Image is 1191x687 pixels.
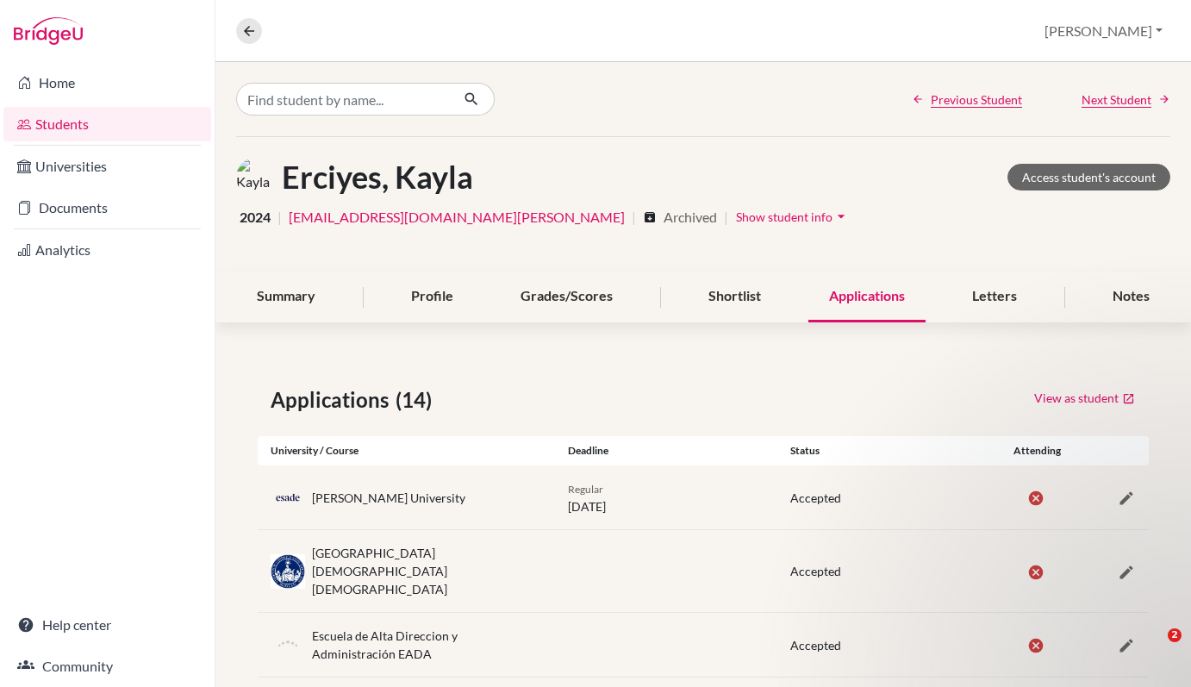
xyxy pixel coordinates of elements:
img: es_esa_j3hye236.png [271,485,305,509]
a: Documents [3,190,211,225]
img: Bridge-U [14,17,83,45]
a: Help center [3,608,211,642]
span: Show student info [736,209,832,224]
h1: Erciyes, Kayla [282,159,473,196]
span: Accepted [790,490,841,505]
a: Home [3,66,211,100]
span: 2 [1168,628,1182,642]
div: [GEOGRAPHIC_DATA][DEMOGRAPHIC_DATA][DEMOGRAPHIC_DATA] [312,544,542,598]
a: [EMAIL_ADDRESS][DOMAIN_NAME][PERSON_NAME] [289,207,625,228]
div: Applications [808,272,926,322]
div: Notes [1092,272,1170,322]
div: Profile [390,272,474,322]
input: Find student by name... [236,83,450,116]
div: Letters [951,272,1038,322]
div: Deadline [555,443,778,459]
img: Kayla Erciyes's avatar [236,158,275,197]
div: Grades/Scores [500,272,633,322]
span: Previous Student [931,91,1022,109]
a: Previous Student [912,91,1022,109]
i: arrow_drop_down [832,208,850,225]
div: Escuela de Alta Direccion y Administración EADA [312,627,542,663]
span: Applications [271,384,396,415]
img: default-university-logo-42dd438d0b49c2174d4c41c49dcd67eec2da6d16b3a2f6d5de70cc347232e317.png [271,628,305,662]
div: Attending [1001,443,1075,459]
div: Summary [236,272,336,322]
span: Next Student [1082,91,1151,109]
a: Students [3,107,211,141]
span: Accepted [790,564,841,578]
div: Shortlist [688,272,782,322]
i: archive [643,210,657,224]
iframe: Intercom live chat [1132,628,1174,670]
span: | [632,207,636,228]
div: University / Course [258,443,555,459]
a: Universities [3,149,211,184]
div: [PERSON_NAME] University [312,489,465,507]
span: Regular [568,483,603,496]
span: Archived [664,207,717,228]
button: Show student infoarrow_drop_down [735,203,851,230]
div: Status [777,443,1001,459]
span: 2024 [240,207,271,228]
span: | [724,207,728,228]
a: Next Student [1082,91,1170,109]
button: [PERSON_NAME] [1037,15,1170,47]
a: Analytics [3,233,211,267]
span: | [277,207,282,228]
span: Accepted [790,638,841,653]
a: View as student [1033,384,1136,411]
img: it_cat_slya__dk.jpeg [271,554,305,589]
a: Community [3,649,211,684]
a: Access student's account [1007,164,1170,190]
div: [DATE] [555,479,778,515]
span: (14) [396,384,439,415]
